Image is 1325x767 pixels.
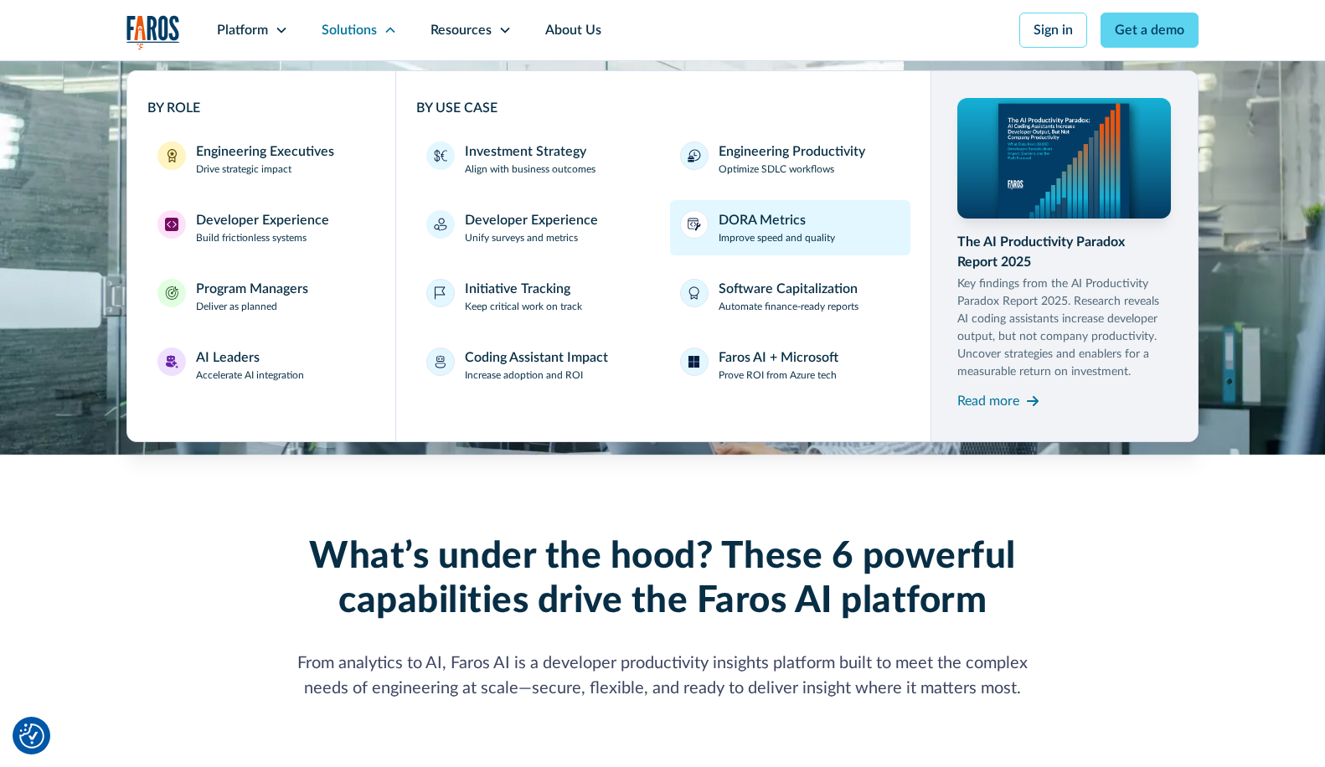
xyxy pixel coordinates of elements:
[196,279,308,299] div: Program Managers
[126,15,180,49] img: Logo of the analytics and reporting company Faros.
[465,347,608,368] div: Coding Assistant Impact
[465,230,578,245] p: Unify surveys and metrics
[719,347,838,368] div: Faros AI + Microsoft
[126,15,180,49] a: home
[670,337,910,393] a: Faros AI + MicrosoftProve ROI from Azure tech
[126,60,1199,442] nav: Solutions
[465,210,598,230] div: Developer Experience
[957,98,1172,414] a: The AI Productivity Paradox Report 2025Key findings from the AI Productivity Paradox Report 2025....
[719,210,806,230] div: DORA Metrics
[957,232,1172,272] div: The AI Productivity Paradox Report 2025
[217,20,268,40] div: Platform
[196,142,334,162] div: Engineering Executives
[322,20,377,40] div: Solutions
[719,162,834,177] p: Optimize SDLC workflows
[719,279,858,299] div: Software Capitalization
[430,20,492,40] div: Resources
[957,275,1172,381] p: Key findings from the AI Productivity Paradox Report 2025. Research reveals AI coding assistants ...
[165,286,178,300] img: Program Managers
[147,269,375,324] a: Program ManagersProgram ManagersDeliver as planned
[670,200,910,255] a: DORA MetricsImprove speed and quality
[165,355,178,368] img: AI Leaders
[165,218,178,231] img: Developer Experience
[147,131,375,187] a: Engineering ExecutivesEngineering ExecutivesDrive strategic impact
[719,299,858,314] p: Automate finance-ready reports
[465,162,595,177] p: Align with business outcomes
[465,279,570,299] div: Initiative Tracking
[416,131,657,187] a: Investment StrategyAlign with business outcomes
[147,98,375,118] div: BY ROLE
[165,149,178,162] img: Engineering Executives
[196,347,260,368] div: AI Leaders
[196,368,304,383] p: Accelerate AI integration
[19,723,44,749] img: Revisit consent button
[1101,13,1199,48] a: Get a demo
[416,269,657,324] a: Initiative TrackingKeep critical work on track
[196,299,277,314] p: Deliver as planned
[719,368,837,383] p: Prove ROI from Azure tech
[277,535,1048,624] h2: What’s under the hood? These 6 powerful capabilities drive the Faros AI platform
[719,142,865,162] div: Engineering Productivity
[147,200,375,255] a: Developer ExperienceDeveloper ExperienceBuild frictionless systems
[416,98,910,118] div: BY USE CASE
[719,230,835,245] p: Improve speed and quality
[196,230,307,245] p: Build frictionless systems
[19,723,44,749] button: Cookie Settings
[465,368,583,383] p: Increase adoption and ROI
[147,337,375,393] a: AI LeadersAI LeadersAccelerate AI integration
[465,299,582,314] p: Keep critical work on track
[465,142,586,162] div: Investment Strategy
[196,210,329,230] div: Developer Experience
[416,337,657,393] a: Coding Assistant ImpactIncrease adoption and ROI
[196,162,291,177] p: Drive strategic impact
[670,269,910,324] a: Software CapitalizationAutomate finance-ready reports
[957,391,1019,411] div: Read more
[1019,13,1087,48] a: Sign in
[416,200,657,255] a: Developer ExperienceUnify surveys and metrics
[277,651,1048,701] div: From analytics to AI, Faros AI is a developer productivity insights platform built to meet the co...
[670,131,910,187] a: Engineering ProductivityOptimize SDLC workflows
